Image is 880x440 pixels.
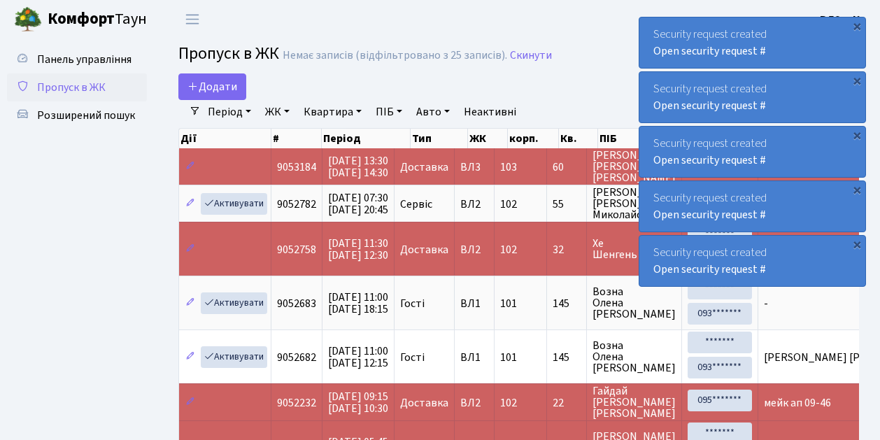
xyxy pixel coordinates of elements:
a: Додати [178,73,246,100]
span: ВЛ2 [460,244,488,255]
a: Панель управління [7,45,147,73]
span: 22 [553,397,581,409]
span: 9052232 [277,395,316,411]
span: 103 [500,159,517,175]
span: Додати [187,79,237,94]
th: Період [322,129,411,148]
span: Возна Олена [PERSON_NAME] [592,286,676,320]
div: × [850,73,864,87]
a: Скинути [510,49,552,62]
span: 101 [500,350,517,365]
a: Активувати [201,292,267,314]
th: Дії [179,129,271,148]
a: Квартира [298,100,367,124]
span: [DATE] 11:00 [DATE] 12:15 [328,343,388,371]
b: Комфорт [48,8,115,30]
th: ПІБ [598,129,694,148]
span: 9052683 [277,296,316,311]
span: 9052682 [277,350,316,365]
span: Доставка [400,244,448,255]
span: Пропуск в ЖК [178,41,279,66]
span: Доставка [400,397,448,409]
div: × [850,237,864,251]
a: Open security request # [653,152,766,168]
span: [DATE] 11:30 [DATE] 12:30 [328,236,388,263]
span: 101 [500,296,517,311]
div: Немає записів (відфільтровано з 25 записів). [283,49,507,62]
th: Кв. [559,129,598,148]
span: Гості [400,298,425,309]
span: [PERSON_NAME] [PERSON_NAME] Миколайович [592,187,676,220]
a: ВЛ2 -. К. [820,11,863,28]
div: Security request created [639,17,865,68]
span: Возна Олена [PERSON_NAME] [592,340,676,374]
div: × [850,128,864,142]
button: Переключити навігацію [175,8,210,31]
img: logo.png [14,6,42,34]
div: × [850,19,864,33]
span: Хе Шенгень [592,238,676,260]
span: 9052758 [277,242,316,257]
span: ВЛ2 [460,397,488,409]
a: ПІБ [370,100,408,124]
span: Панель управління [37,52,132,67]
span: 102 [500,395,517,411]
div: Security request created [639,127,865,177]
span: ВЛ1 [460,352,488,363]
span: [DATE] 07:30 [DATE] 20:45 [328,190,388,218]
div: Security request created [639,236,865,286]
b: ВЛ2 -. К. [820,12,863,27]
span: ВЛ2 [460,199,488,210]
span: [DATE] 11:00 [DATE] 18:15 [328,290,388,317]
a: Активувати [201,346,267,368]
div: Security request created [639,181,865,232]
a: Розширений пошук [7,101,147,129]
span: 102 [500,242,517,257]
span: 145 [553,352,581,363]
a: Авто [411,100,455,124]
a: Неактивні [458,100,522,124]
span: ВЛ3 [460,162,488,173]
th: корп. [508,129,559,148]
a: Активувати [201,193,267,215]
span: Сервіс [400,199,432,210]
span: [PERSON_NAME] [PERSON_NAME] [PERSON_NAME] [592,150,676,183]
span: [DATE] 13:30 [DATE] 14:30 [328,153,388,180]
span: 9052782 [277,197,316,212]
span: 9053184 [277,159,316,175]
th: ЖК [468,129,508,148]
span: - [764,296,768,311]
span: 55 [553,199,581,210]
a: Період [202,100,257,124]
a: Open security request # [653,98,766,113]
span: [DATE] 09:15 [DATE] 10:30 [328,389,388,416]
th: Тип [411,129,468,148]
a: Open security request # [653,262,766,277]
span: Гості [400,352,425,363]
a: Пропуск в ЖК [7,73,147,101]
span: 60 [553,162,581,173]
a: Open security request # [653,43,766,59]
span: Пропуск в ЖК [37,80,106,95]
span: ВЛ1 [460,298,488,309]
span: 32 [553,244,581,255]
div: Security request created [639,72,865,122]
a: ЖК [260,100,295,124]
span: Гайдай [PERSON_NAME] [PERSON_NAME] [592,385,676,419]
span: Доставка [400,162,448,173]
span: 102 [500,197,517,212]
span: мейк ап 09-46 [764,395,831,411]
th: # [271,129,322,148]
span: Розширений пошук [37,108,135,123]
a: Open security request # [653,207,766,222]
div: × [850,183,864,197]
span: 145 [553,298,581,309]
span: Таун [48,8,147,31]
